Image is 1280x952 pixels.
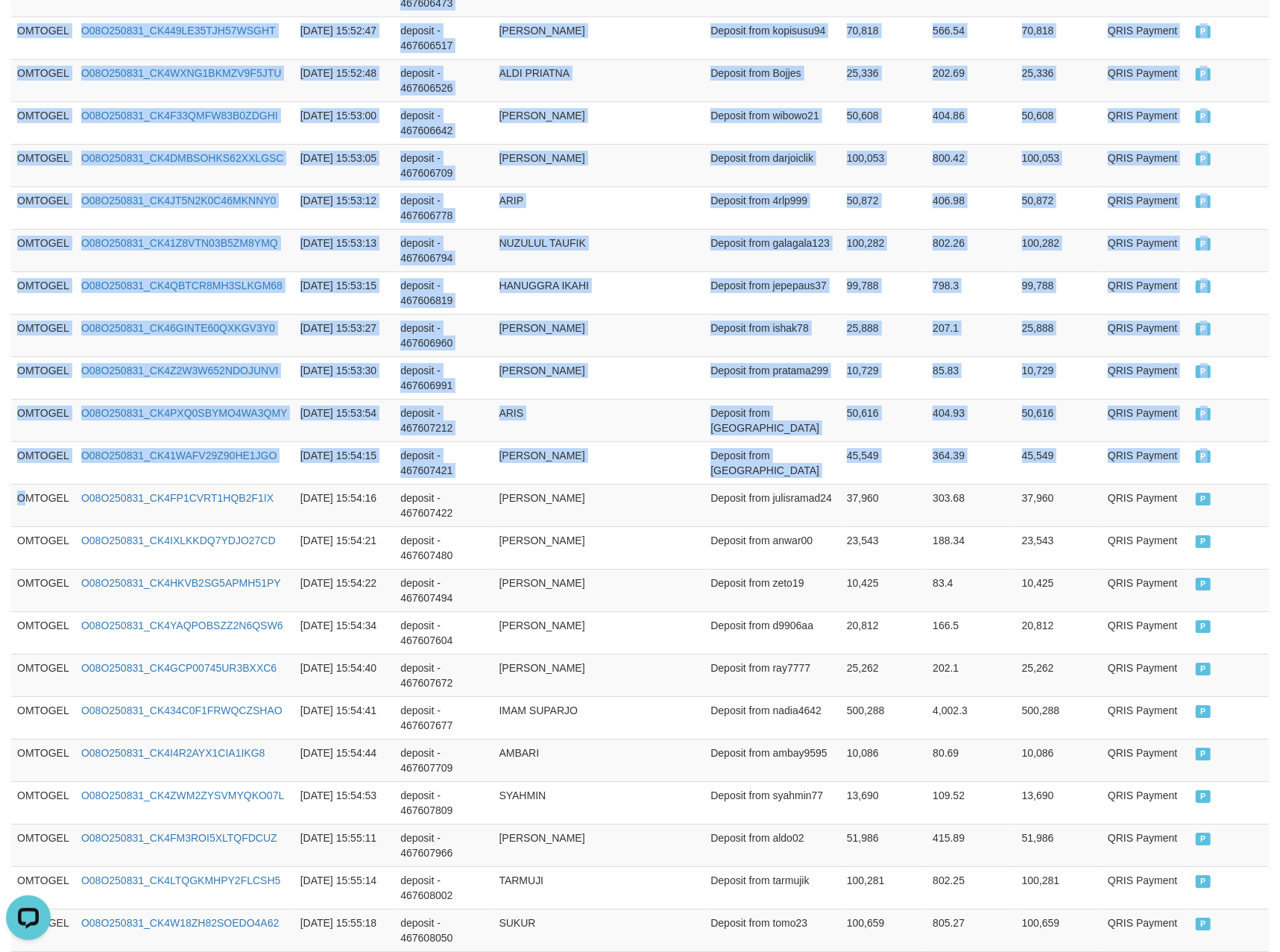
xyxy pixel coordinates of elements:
[11,186,75,229] td: OMTOGEL
[1102,229,1190,271] td: QRIS Payment
[841,611,927,654] td: 20,812
[494,144,705,186] td: [PERSON_NAME]
[294,441,395,484] td: [DATE] 15:54:15
[1102,484,1190,526] td: QRIS Payment
[841,696,927,739] td: 500,288
[927,441,1015,484] td: 364.39
[394,314,493,356] td: deposit - 467606960
[1016,696,1102,739] td: 500,288
[704,441,841,484] td: Deposit from [GEOGRAPHIC_DATA]
[294,654,395,696] td: [DATE] 15:54:40
[294,16,395,59] td: [DATE] 15:52:47
[1016,611,1102,654] td: 20,812
[841,739,927,781] td: 10,086
[11,16,75,59] td: OMTOGEL
[927,484,1015,526] td: 303.68
[1196,238,1211,250] span: PAID
[1016,781,1102,824] td: 13,690
[1016,186,1102,229] td: 50,872
[294,866,395,909] td: [DATE] 15:55:14
[394,781,493,824] td: deposit - 467607809
[1196,918,1211,930] span: PAID
[294,611,395,654] td: [DATE] 15:54:34
[294,739,395,781] td: [DATE] 15:54:44
[927,611,1015,654] td: 166.5
[494,909,705,951] td: SUKUR
[494,526,705,569] td: [PERSON_NAME]
[1196,153,1211,166] span: PAID
[81,747,265,759] a: O08O250831_CK4I4R2AYX1CIA1IKG8
[11,356,75,399] td: OMTOGEL
[81,280,283,291] a: O08O250831_CK4QBTCR8MH3SLKGM68
[1102,59,1190,101] td: QRIS Payment
[1196,323,1211,335] span: PAID
[1016,526,1102,569] td: 23,543
[11,484,75,526] td: OMTOGEL
[294,399,395,441] td: [DATE] 15:53:54
[494,654,705,696] td: [PERSON_NAME]
[704,101,841,144] td: Deposit from wibowo21
[394,611,493,654] td: deposit - 467607604
[841,441,927,484] td: 45,549
[294,271,395,314] td: [DATE] 15:53:15
[1196,748,1211,760] span: PAID
[1016,271,1102,314] td: 99,788
[394,526,493,569] td: deposit - 467607480
[494,271,705,314] td: HANUGGRA IKAHI
[841,781,927,824] td: 13,690
[704,59,841,101] td: Deposit from Bojjes
[1016,441,1102,484] td: 45,549
[841,356,927,399] td: 10,729
[394,144,493,186] td: deposit - 467606709
[294,101,395,144] td: [DATE] 15:53:00
[927,781,1015,824] td: 109.52
[704,16,841,59] td: Deposit from kopisusu94
[81,917,279,929] a: O08O250831_CK4W18ZH82SOEDO4A62
[1196,110,1211,123] span: PAID
[81,365,279,376] a: O08O250831_CK4Z2W3W652NDOJUNVI
[294,356,395,399] td: [DATE] 15:53:30
[11,824,75,866] td: OMTOGEL
[494,399,705,441] td: ARIS
[494,441,705,484] td: [PERSON_NAME]
[1016,229,1102,271] td: 100,282
[841,186,927,229] td: 50,872
[1102,356,1190,399] td: QRIS Payment
[81,577,281,589] a: O08O250831_CK4HKVB2SG5APMH51PY
[494,186,705,229] td: ARIP
[394,59,493,101] td: deposit - 467606526
[494,739,705,781] td: AMBARI
[927,186,1015,229] td: 406.98
[704,399,841,441] td: Deposit from [GEOGRAPHIC_DATA]
[1016,866,1102,909] td: 100,281
[841,229,927,271] td: 100,282
[494,59,705,101] td: ALDI PRIATNA
[927,569,1015,611] td: 83.4
[927,16,1015,59] td: 566.54
[841,484,927,526] td: 37,960
[841,824,927,866] td: 51,986
[394,696,493,739] td: deposit - 467607677
[1102,16,1190,59] td: QRIS Payment
[704,356,841,399] td: Deposit from pratama299
[81,492,274,504] a: O08O250831_CK4FP1CVRT1HQB2F1IX
[394,229,493,271] td: deposit - 467606794
[81,832,277,844] a: O08O250831_CK4FM3ROI5XLTQFDCUZ
[294,314,395,356] td: [DATE] 15:53:27
[81,25,276,37] a: O08O250831_CK449LE35TJH57WSGHT
[1196,705,1211,718] span: PAID
[1016,654,1102,696] td: 25,262
[11,781,75,824] td: OMTOGEL
[294,696,395,739] td: [DATE] 15:54:41
[927,824,1015,866] td: 415.89
[841,526,927,569] td: 23,543
[494,484,705,526] td: [PERSON_NAME]
[294,526,395,569] td: [DATE] 15:54:21
[11,526,75,569] td: OMTOGEL
[394,909,493,951] td: deposit - 467608050
[11,441,75,484] td: OMTOGEL
[81,322,275,334] a: O08O250831_CK46GINTE60QXKGV3Y0
[927,526,1015,569] td: 188.34
[841,271,927,314] td: 99,788
[394,101,493,144] td: deposit - 467606642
